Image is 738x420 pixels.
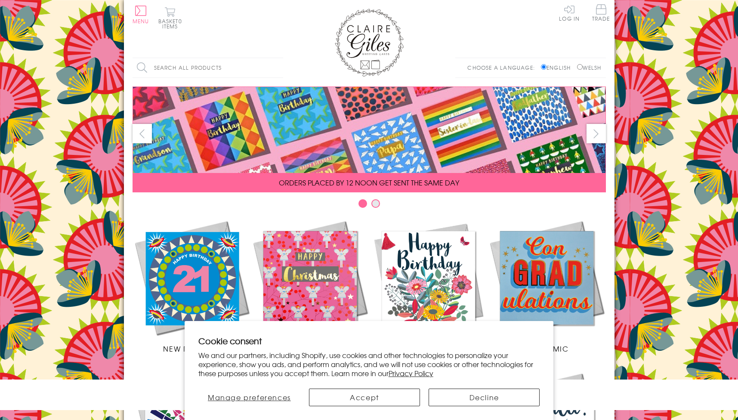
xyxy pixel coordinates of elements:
span: Menu [133,17,149,25]
a: Log In [559,4,580,21]
button: Menu [133,6,149,24]
input: Welsh [577,64,583,70]
input: Search [275,58,283,77]
span: Trade [592,4,610,21]
span: New Releases [163,343,219,354]
span: 0 items [162,17,182,30]
input: English [541,64,547,70]
a: Christmas [251,219,369,354]
button: Carousel Page 1 (Current Slide) [358,199,367,208]
div: Carousel Pagination [133,199,606,212]
button: prev [133,124,152,143]
button: Decline [429,389,540,406]
a: Academic [488,219,606,354]
button: Manage preferences [198,389,300,406]
button: next [587,124,606,143]
button: Basket0 items [158,7,182,29]
a: Trade [592,4,610,23]
a: Privacy Policy [389,368,433,378]
img: Claire Giles Greetings Cards [335,9,404,77]
a: Birthdays [369,219,488,354]
input: Search all products [133,58,283,77]
button: Carousel Page 2 [371,199,380,208]
p: We and our partners, including Shopify, use cookies and other technologies to personalize your ex... [198,351,540,377]
label: English [541,64,575,71]
a: New Releases [133,219,251,354]
p: Choose a language: [467,64,539,71]
label: Welsh [577,64,602,71]
span: Manage preferences [208,392,291,402]
button: Accept [309,389,420,406]
span: ORDERS PLACED BY 12 NOON GET SENT THE SAME DAY [279,177,459,188]
h2: Cookie consent [198,335,540,347]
